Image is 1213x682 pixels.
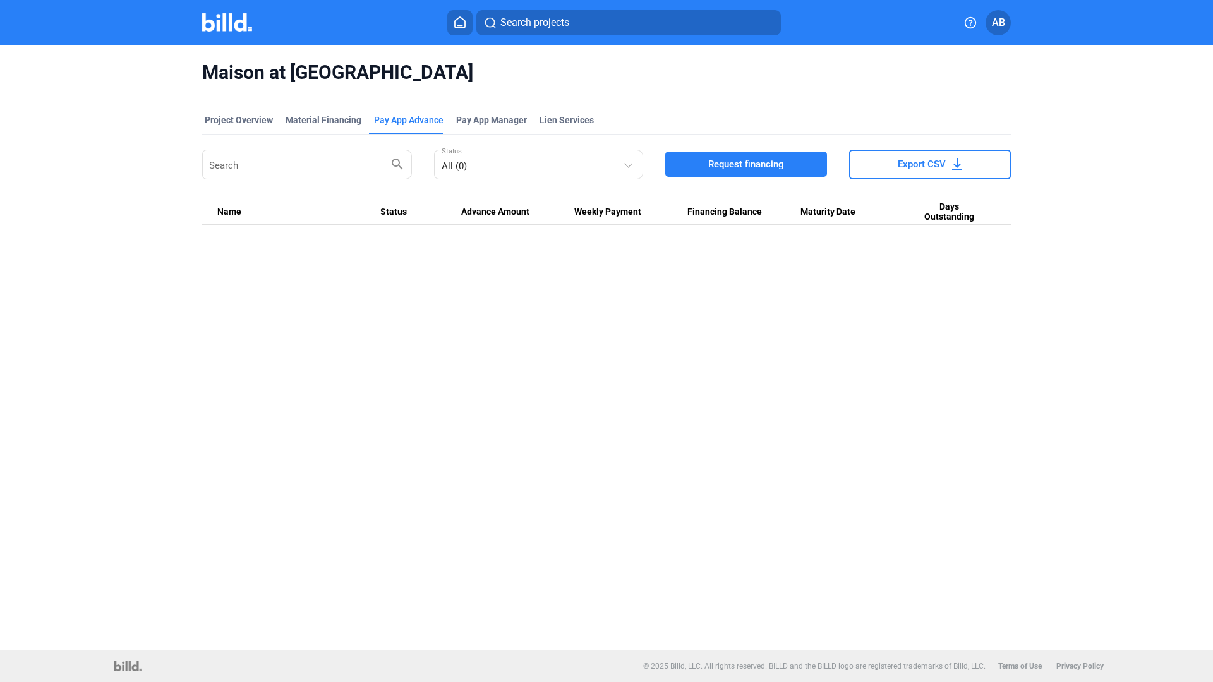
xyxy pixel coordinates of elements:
span: Export CSV [898,158,946,170]
div: Pay App Advance [374,114,444,126]
span: Status [380,206,407,218]
span: Weekly Payment [574,206,641,218]
div: Days Outstanding [914,201,996,223]
span: Pay App Manager [456,114,527,126]
mat-icon: search [390,156,405,171]
span: Days Outstanding [914,201,984,223]
span: All (0) [442,160,467,172]
div: Lien Services [540,114,594,126]
b: Terms of Use [998,662,1042,671]
img: Billd Company Logo [202,13,252,32]
span: Name [217,206,241,218]
span: AB [992,15,1005,30]
div: Maturity Date [800,206,914,218]
div: Weekly Payment [574,206,687,218]
span: Maturity Date [800,206,855,218]
div: Advance Amount [461,206,574,218]
button: AB [986,10,1011,35]
button: Search projects [476,10,781,35]
p: | [1048,662,1050,671]
button: Export CSV [849,150,1011,179]
div: Project Overview [205,114,273,126]
div: Name [217,206,380,218]
button: Request financing [665,152,827,177]
div: Material Financing [286,114,361,126]
span: Maison at [GEOGRAPHIC_DATA] [202,61,1011,85]
img: logo [114,661,142,671]
div: Status [380,206,461,218]
p: © 2025 Billd, LLC. All rights reserved. BILLD and the BILLD logo are registered trademarks of Bil... [643,662,986,671]
span: Financing Balance [687,206,762,218]
span: Request financing [708,158,784,170]
b: Privacy Policy [1056,662,1104,671]
div: Financing Balance [687,206,800,218]
span: Advance Amount [461,206,529,218]
span: Search projects [500,15,569,30]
